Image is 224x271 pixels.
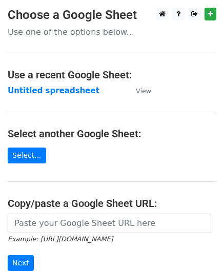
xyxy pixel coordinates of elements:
input: Paste your Google Sheet URL here [8,214,211,233]
small: View [136,87,151,95]
h4: Select another Google Sheet: [8,128,216,140]
h4: Use a recent Google Sheet: [8,69,216,81]
input: Next [8,255,34,271]
iframe: Chat Widget [173,222,224,271]
p: Use one of the options below... [8,27,216,37]
h4: Copy/paste a Google Sheet URL: [8,197,216,210]
h3: Choose a Google Sheet [8,8,216,23]
small: Example: [URL][DOMAIN_NAME] [8,235,113,243]
a: Untitled spreadsheet [8,86,99,95]
a: View [126,86,151,95]
a: Select... [8,148,46,163]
